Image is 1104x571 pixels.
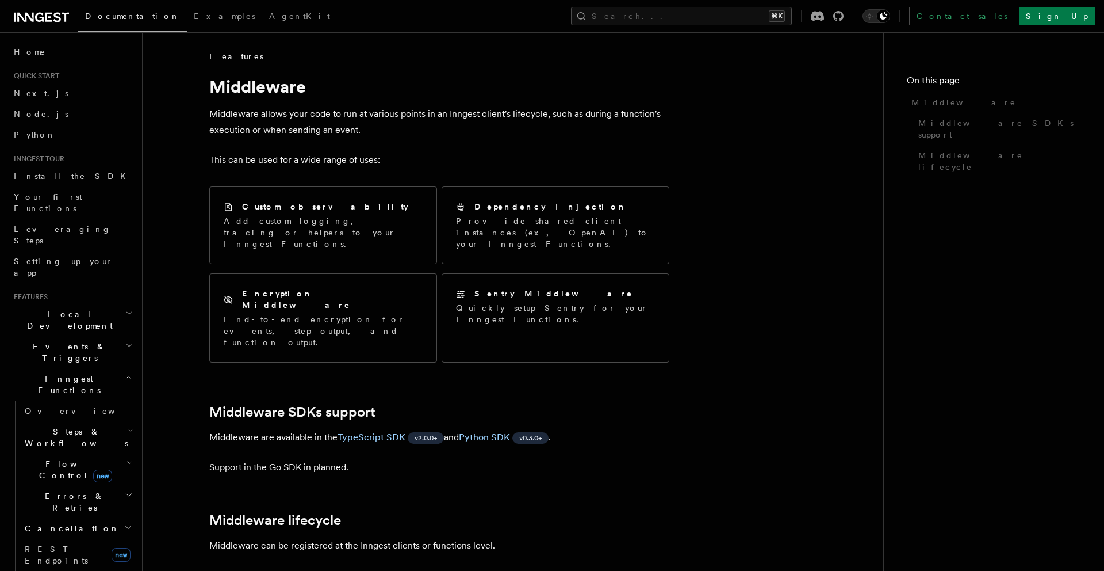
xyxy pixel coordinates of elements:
span: Events & Triggers [9,341,125,364]
span: Next.js [14,89,68,98]
span: REST Endpoints [25,545,88,565]
button: Steps & Workflows [20,421,135,454]
a: Custom observabilityAdd custom logging, tracing or helpers to your Inngest Functions. [209,186,437,264]
a: Middleware [907,92,1081,113]
span: Middleware lifecycle [918,150,1081,173]
button: Flow Controlnew [20,454,135,486]
a: Documentation [78,3,187,32]
span: Leveraging Steps [14,224,111,245]
span: v0.3.0+ [519,433,542,443]
span: Your first Functions [14,192,82,213]
span: Middleware [911,97,1016,108]
a: Node.js [9,104,135,124]
a: Middleware lifecycle [914,145,1081,177]
p: End-to-end encryption for events, step output, and function output. [224,314,423,348]
span: Documentation [85,12,180,21]
p: Add custom logging, tracing or helpers to your Inngest Functions. [224,215,423,250]
span: v2.0.0+ [415,433,437,443]
a: Middleware lifecycle [209,512,341,528]
a: Home [9,41,135,62]
a: Dependency InjectionProvide shared client instances (ex, OpenAI) to your Inngest Functions. [442,186,669,264]
button: Errors & Retries [20,486,135,518]
span: Inngest Functions [9,373,124,396]
span: Features [9,292,48,302]
p: Middleware are available in the and . [209,429,669,446]
p: This can be used for a wide range of uses: [209,152,669,168]
kbd: ⌘K [769,10,785,22]
a: Overview [20,401,135,421]
span: Errors & Retries [20,490,125,513]
button: Toggle dark mode [862,9,890,23]
a: AgentKit [262,3,337,31]
a: Middleware SDKs support [209,404,375,420]
a: Contact sales [909,7,1014,25]
a: Setting up your app [9,251,135,283]
span: Middleware SDKs support [918,117,1081,140]
h2: Custom observability [242,201,408,212]
button: Cancellation [20,518,135,539]
button: Search...⌘K [571,7,792,25]
h2: Sentry Middleware [474,288,633,299]
span: Features [209,51,263,62]
h2: Encryption Middleware [242,288,423,311]
button: Local Development [9,304,135,336]
a: Python [9,124,135,145]
span: new [112,548,131,562]
span: Home [14,46,46,58]
a: Sign Up [1019,7,1095,25]
span: Quick start [9,71,59,81]
span: Cancellation [20,523,120,534]
a: REST Endpointsnew [20,539,135,571]
p: Quickly setup Sentry for your Inngest Functions. [456,302,655,325]
a: Examples [187,3,262,31]
span: Python [14,130,56,139]
a: Python SDK [459,432,510,443]
span: Overview [25,406,143,416]
span: Install the SDK [14,172,133,181]
a: TypeScript SDK [338,432,405,443]
span: Examples [194,12,255,21]
span: Local Development [9,309,125,332]
button: Inngest Functions [9,368,135,401]
span: new [93,470,112,482]
p: Middleware can be registered at the Inngest clients or functions level. [209,538,669,554]
span: Steps & Workflows [20,426,128,449]
span: Node.js [14,109,68,119]
a: Your first Functions [9,186,135,219]
p: Support in the Go SDK in planned. [209,459,669,475]
h2: Dependency Injection [474,201,627,212]
span: Flow Control [20,458,126,481]
a: Middleware SDKs support [914,113,1081,145]
a: Encryption MiddlewareEnd-to-end encryption for events, step output, and function output. [209,273,437,363]
p: Provide shared client instances (ex, OpenAI) to your Inngest Functions. [456,215,655,250]
h1: Middleware [209,76,669,97]
button: Events & Triggers [9,336,135,368]
a: Install the SDK [9,166,135,186]
a: Leveraging Steps [9,219,135,251]
h4: On this page [907,74,1081,92]
span: Setting up your app [14,257,113,277]
a: Next.js [9,83,135,104]
p: Middleware allows your code to run at various points in an Inngest client's lifecycle, such as du... [209,106,669,138]
span: Inngest tour [9,154,64,163]
span: AgentKit [269,12,330,21]
a: Sentry MiddlewareQuickly setup Sentry for your Inngest Functions. [442,273,669,363]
